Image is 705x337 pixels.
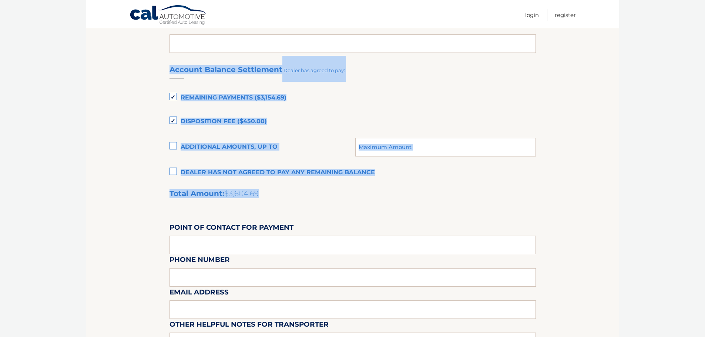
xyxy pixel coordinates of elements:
[525,9,539,21] a: Login
[169,114,536,129] label: Disposition Fee ($450.00)
[224,189,259,198] span: $3,604.69
[169,165,536,180] label: Dealer has not agreed to pay any remaining balance
[130,5,207,26] a: Cal Automotive
[169,222,293,236] label: Point of Contact for Payment
[169,140,356,155] label: Additional amounts, up to
[169,65,282,74] h3: Account Balance Settlement
[169,91,536,105] label: Remaining Payments ($3,154.69)
[169,287,229,300] label: Email Address
[169,319,329,333] label: Other helpful notes for transporter
[283,67,345,73] span: Dealer has agreed to pay:
[355,138,536,156] input: Maximum Amount
[169,189,536,198] h2: Total Amount:
[555,9,576,21] a: Register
